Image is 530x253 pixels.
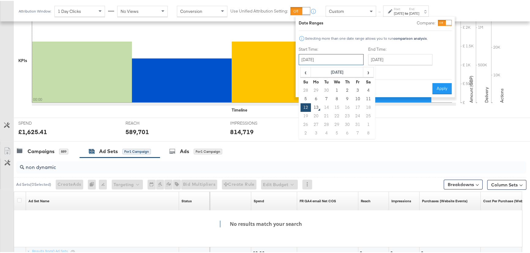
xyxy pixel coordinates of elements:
td: 3 [311,128,321,137]
label: End: [409,6,419,10]
a: Shows the current state of your Ad Set. [181,198,192,203]
td: 2 [342,85,353,94]
div: 589,701 [125,127,149,135]
td: 1 [363,119,373,128]
div: for 1 Campaign [194,148,222,153]
th: [DATE] [311,66,363,77]
td: 25 [363,111,373,119]
input: Search Ad Set Name, ID or Objective [24,158,480,170]
text: Amount (GBP) [468,75,474,102]
div: Reach [361,198,371,203]
a: The number of people your ad was served to. [361,198,371,203]
td: 5 [300,94,311,102]
td: 12 [300,102,311,111]
th: We [332,77,342,85]
div: 814,719 [230,127,254,135]
h4: No results match your search [220,220,307,226]
td: 6 [311,94,321,102]
span: Conversion [180,8,202,13]
a: The number of times your ad was served. On mobile apps an ad is counted as served the first time ... [391,198,411,203]
td: 2 [300,128,311,137]
td: 28 [321,119,332,128]
th: Sa [363,77,373,85]
td: 29 [332,119,342,128]
a: The total amount spent to date. [254,198,264,203]
div: Ad Sets [99,147,118,154]
span: REACH [125,119,171,125]
th: Fr [353,77,363,85]
div: Purchases (Website Events) [422,198,468,203]
div: 889 [59,148,68,153]
div: [DATE] [409,10,419,15]
strong: to [404,10,409,15]
div: Ads [180,147,189,154]
div: £1,625.41 [18,127,47,135]
td: 23 [342,111,353,119]
td: 30 [342,119,353,128]
td: 26 [300,119,311,128]
text: Actions [499,87,505,102]
span: › [364,67,373,76]
div: Date Ranges [299,19,323,25]
td: 28 [300,85,311,94]
td: 30 [321,85,332,94]
span: No Views [121,8,139,13]
button: Breakdowns [444,179,483,189]
div: [DATE] [394,10,404,15]
td: 6 [342,128,353,137]
td: 7 [321,94,332,102]
a: FR GA4 Net COS [300,198,336,203]
td: 22 [332,111,342,119]
strong: comparison analysis [394,35,427,40]
label: Start: [394,6,404,10]
td: 3 [353,85,363,94]
td: 8 [363,128,373,137]
div: 0 [88,179,99,189]
td: 1 [332,85,342,94]
td: 4 [321,128,332,137]
th: Tu [321,77,332,85]
span: 1 Day Clicks [58,8,81,13]
label: End Time: [368,46,435,51]
div: for 1 Campaign [122,148,151,153]
td: 10 [353,94,363,102]
td: 4 [363,85,373,94]
td: 7 [353,128,363,137]
td: 8 [332,94,342,102]
td: 19 [300,111,311,119]
td: 5 [332,128,342,137]
div: Timeline [232,106,247,112]
span: Custom [329,8,344,13]
span: IMPRESSIONS [230,119,276,125]
td: 15 [332,102,342,111]
div: Spend [254,198,264,203]
td: 16 [342,102,353,111]
td: 31 [353,119,363,128]
button: Apply [432,82,452,93]
a: The number of times a purchase was made tracked by your Custom Audience pixel on your website aft... [422,198,468,203]
label: Use Unified Attribution Setting: [230,7,288,13]
text: Delivery [484,86,489,102]
th: Th [342,77,353,85]
th: Su [300,77,311,85]
td: 13 [311,102,321,111]
label: Start Time: [299,46,364,51]
td: 20 [311,111,321,119]
div: Attribution Window: [18,8,51,13]
div: Impressions [391,198,411,203]
td: 27 [311,119,321,128]
td: 18 [363,102,373,111]
td: 11 [363,94,373,102]
td: 24 [353,111,363,119]
label: Compare: [417,19,435,25]
div: KPIs [18,57,27,63]
div: FR GA4 email Net COS [300,198,336,203]
button: Column Sets [487,179,526,189]
a: Your Ad Set name. [28,198,49,203]
div: Ad Sets ( 0 Selected) [16,181,51,186]
div: Status [181,198,192,203]
td: 21 [321,111,332,119]
th: Mo [311,77,321,85]
span: ‹ [301,67,310,76]
td: 14 [321,102,332,111]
